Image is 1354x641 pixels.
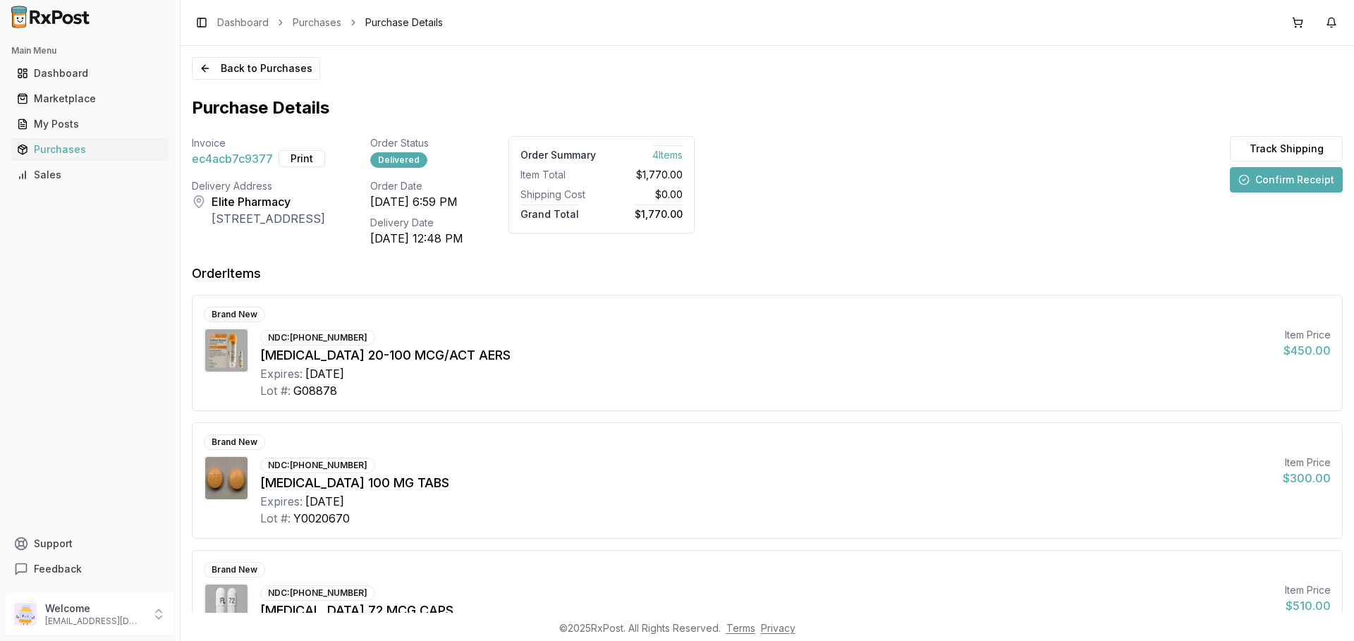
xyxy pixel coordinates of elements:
div: Lot #: [260,382,291,399]
div: Order Status [370,136,463,150]
div: Order Items [192,264,261,283]
button: Feedback [6,556,174,582]
div: Brand New [204,562,265,578]
img: Combivent Respimat 20-100 MCG/ACT AERS [205,329,248,372]
div: $450.00 [1283,342,1331,359]
div: [MEDICAL_DATA] 72 MCG CAPS [260,601,1274,621]
div: Expires: [260,493,303,510]
div: Lot #: [260,510,291,527]
span: $1,770.00 [635,204,683,220]
div: [MEDICAL_DATA] 20-100 MCG/ACT AERS [260,346,1272,365]
div: $0.00 [607,188,683,202]
a: My Posts [11,111,169,137]
div: Order Summary [520,148,596,162]
button: Support [6,531,174,556]
div: [MEDICAL_DATA] 100 MG TABS [260,473,1271,493]
div: [DATE] 12:48 PM [370,230,463,247]
span: ec4acb7c9377 [192,150,273,167]
div: Item Price [1283,456,1331,470]
a: Dashboard [11,61,169,86]
span: Feedback [34,562,82,576]
div: Delivery Address [192,179,325,193]
div: Item Price [1283,328,1331,342]
h1: Purchase Details [192,97,1343,119]
div: Brand New [204,434,265,450]
div: Expires: [260,365,303,382]
img: User avatar [14,603,37,625]
a: Purchases [293,16,341,30]
div: Order Date [370,179,463,193]
div: Shipping Cost [520,188,596,202]
a: Dashboard [217,16,269,30]
button: Print [279,150,325,167]
button: Purchases [6,138,174,161]
div: Brand New [204,307,265,322]
div: Purchases [17,142,163,157]
div: Marketplace [17,92,163,106]
div: $300.00 [1283,470,1331,487]
h2: Main Menu [11,45,169,56]
div: Invoice [192,136,325,150]
div: [DATE] 6:59 PM [370,193,463,210]
img: RxPost Logo [6,6,96,28]
button: Marketplace [6,87,174,110]
div: Y0020670 [293,510,350,527]
div: Delivery Date [370,216,463,230]
button: Back to Purchases [192,57,320,80]
button: Track Shipping [1230,136,1343,161]
div: Item Price [1285,583,1331,597]
div: My Posts [17,117,163,131]
div: [DATE] [305,493,344,510]
button: Dashboard [6,62,174,85]
nav: breadcrumb [217,16,443,30]
span: 4 Item s [652,145,683,161]
div: Elite Pharmacy [212,193,325,210]
button: Confirm Receipt [1230,167,1343,193]
a: Sales [11,162,169,188]
div: Item Total [520,168,596,182]
div: G08878 [293,382,337,399]
button: My Posts [6,113,174,135]
span: Purchase Details [365,16,443,30]
div: Dashboard [17,66,163,80]
div: [DATE] [305,365,344,382]
img: Linzess 72 MCG CAPS [205,585,248,627]
div: NDC: [PHONE_NUMBER] [260,458,375,473]
span: Grand Total [520,204,579,220]
a: Purchases [11,137,169,162]
p: [EMAIL_ADDRESS][DOMAIN_NAME] [45,616,143,627]
div: $1,770.00 [607,168,683,182]
a: Privacy [761,622,795,634]
div: [STREET_ADDRESS] [212,210,325,227]
div: NDC: [PHONE_NUMBER] [260,330,375,346]
div: Delivered [370,152,427,168]
a: Marketplace [11,86,169,111]
div: $510.00 [1285,597,1331,614]
a: Terms [726,622,755,634]
p: Welcome [45,602,143,616]
img: Januvia 100 MG TABS [205,457,248,499]
button: Sales [6,164,174,186]
div: NDC: [PHONE_NUMBER] [260,585,375,601]
div: Sales [17,168,163,182]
